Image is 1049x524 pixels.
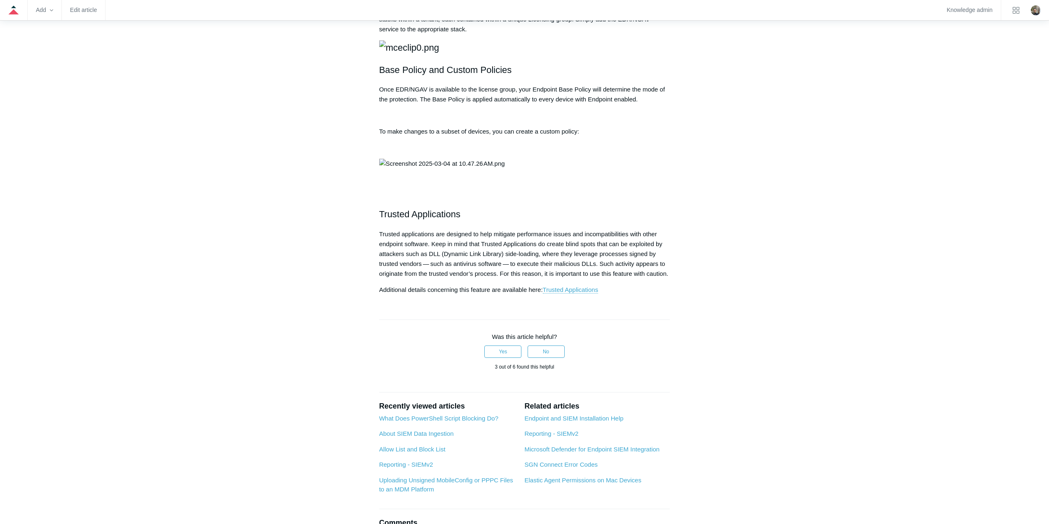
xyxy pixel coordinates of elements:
[379,159,505,169] img: Screenshot 2025-03-04 at 10.47.26 AM.png
[524,430,578,437] a: Reporting - SIEMv2
[1031,5,1041,15] zd-hc-trigger: Click your profile icon to open the profile menu
[379,461,433,468] a: Reporting - SIEMv2
[379,401,516,412] h2: Recently viewed articles
[379,285,670,295] p: Additional details concerning this feature are available here:
[947,8,993,12] a: Knowledge admin
[379,127,670,136] p: To make changes to a subset of devices, you can create a custom policy:
[543,286,598,294] a: Trusted Applications
[379,229,670,279] p: Trusted applications are designed to help mitigate performance issues and incompatibilities with ...
[524,401,670,412] h2: Related articles
[528,345,565,358] button: This article was not helpful
[36,8,53,12] zd-hc-trigger: Add
[492,333,557,340] span: Was this article helpful?
[524,446,659,453] a: Microsoft Defender for Endpoint SIEM Integration
[524,477,641,484] a: Elastic Agent Permissions on Mac Devices
[379,207,670,221] h2: Trusted Applications
[379,430,454,437] a: About SIEM Data Ingestion
[524,415,623,422] a: Endpoint and SIEM Installation Help
[495,364,554,370] span: 3 out of 6 found this helpful
[379,446,446,453] a: Allow List and Block List
[484,345,521,358] button: This article was helpful
[379,40,439,55] img: mceclip0.png
[524,461,598,468] a: SGN Connect Error Codes
[379,477,513,493] a: Uploading Unsigned MobileConfig or PPPC Files to an MDM Platform
[70,8,97,12] a: Edit article
[379,415,498,422] a: What Does PowerShell Script Blocking Do?
[1031,5,1041,15] img: user avatar
[379,63,670,77] h2: Base Policy and Custom Policies
[379,85,670,104] p: Once EDR/NGAV is available to the license group, your Endpoint Base Policy will determine the mod...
